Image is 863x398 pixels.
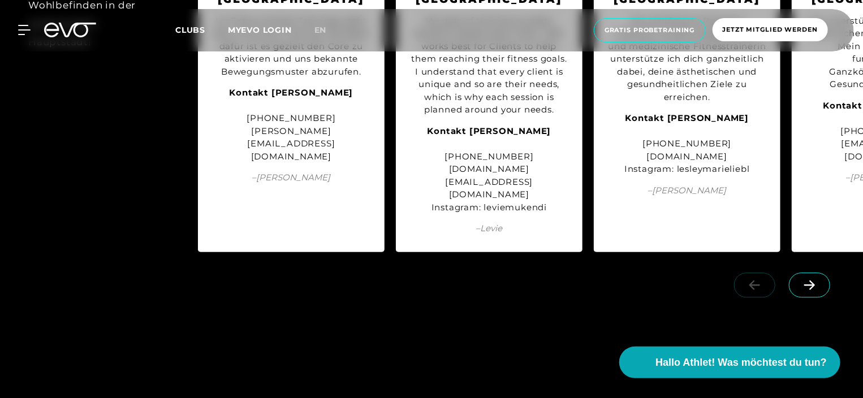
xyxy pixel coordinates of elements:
[428,126,551,136] strong: Kontakt [PERSON_NAME]
[709,18,831,42] a: Jetzt Mitglied werden
[410,15,568,116] div: My style of training is pretty dynamic based upon what I feel works best for Clients to help them...
[723,25,818,34] span: Jetzt Mitglied werden
[605,25,695,35] span: Gratis Probetraining
[410,222,568,235] span: – Levie
[175,25,205,35] span: Clubs
[608,112,766,176] div: [PHONE_NUMBER] [DOMAIN_NAME] Instagram: lesleymarieliebl
[590,18,709,42] a: Gratis Probetraining
[625,113,749,123] strong: Kontakt [PERSON_NAME]
[314,24,340,37] a: en
[314,25,327,35] span: en
[608,184,766,197] span: – [PERSON_NAME]
[175,24,228,35] a: Clubs
[212,171,370,184] span: – [PERSON_NAME]
[230,87,353,98] strong: Kontakt [PERSON_NAME]
[619,347,840,378] button: Hallo Athlet! Was möchtest du tun?
[410,125,568,214] div: [PHONE_NUMBER] [DOMAIN_NAME][EMAIL_ADDRESS][DOMAIN_NAME] Instagram: leviemukendi
[212,86,370,163] div: [PHONE_NUMBER] [PERSON_NAME][EMAIL_ADDRESS][DOMAIN_NAME]
[655,355,827,370] span: Hallo Athlet! Was möchtest du tun?
[228,25,292,35] a: MYEVO LOGIN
